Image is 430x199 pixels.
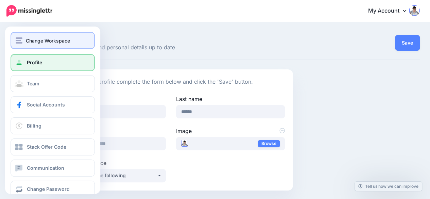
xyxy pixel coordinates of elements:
a: Communication [11,160,95,177]
label: First name [57,95,166,103]
div: Choose one of the following [63,171,157,180]
button: Change Workspace [11,32,95,49]
label: Image [176,127,285,135]
span: Communication [27,165,64,171]
a: Profile [11,54,95,71]
span: Social Accounts [27,102,65,107]
a: Social Accounts [11,96,95,113]
button: Save [395,35,420,51]
button: Choose one of the following [57,169,166,182]
a: Tell us how we can improve [355,182,422,191]
label: Last name [176,95,285,103]
a: Billing [11,117,95,134]
span: Keep your profile and personal details up to date [49,43,293,52]
a: Browse [258,140,280,147]
img: menu.png [16,37,22,44]
span: Profile [49,33,293,40]
a: Team [11,75,95,92]
span: Team [27,81,39,86]
span: Billing [27,123,41,129]
label: Default Workspace [57,159,166,167]
a: Stack Offer Code [11,138,95,155]
img: Missinglettr [6,5,52,17]
img: Enda_Cusack_founder_of_BuyStocks.ai_thumb.png [181,140,188,147]
label: Email [57,127,166,135]
span: Stack Offer Code [27,144,66,150]
a: Change Password [11,181,95,198]
span: Change Password [27,186,70,192]
span: Change Workspace [26,37,70,45]
p: To update your profile complete the form below and click the 'Save' button. [57,78,285,86]
a: My Account [361,3,420,19]
span: Profile [27,60,42,65]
